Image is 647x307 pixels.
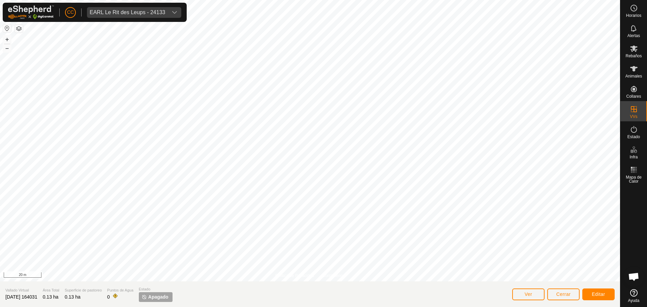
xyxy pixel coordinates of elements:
[43,294,59,300] span: 0.13 ha
[65,294,81,300] span: 0.13 ha
[107,294,110,300] span: 0
[627,34,640,38] span: Alertas
[90,10,165,15] div: EARL Le Rit des Leups - 24133
[628,299,640,303] span: Ayuda
[322,273,345,279] a: Contáctenos
[627,135,640,139] span: Estado
[43,287,59,293] span: Área Total
[622,175,645,183] span: Mapa de Calor
[592,291,605,297] span: Editar
[629,155,638,159] span: Infra
[624,267,644,287] div: Open chat
[148,294,168,301] span: Apagado
[547,288,580,300] button: Cerrar
[275,273,314,279] a: Política de Privacidad
[67,9,74,16] span: CC
[65,287,102,293] span: Superficie de pastoreo
[139,286,173,292] span: Estado
[626,94,641,98] span: Collares
[525,291,532,297] span: Ver
[15,25,23,33] button: Capas del Mapa
[556,291,571,297] span: Cerrar
[8,5,54,19] img: Logo Gallagher
[87,7,168,18] span: EARL Le Rit des Leups - 24133
[582,288,615,300] button: Editar
[626,13,641,18] span: Horarios
[620,286,647,305] a: Ayuda
[3,24,11,32] button: Restablecer Mapa
[625,54,642,58] span: Rebaños
[107,287,133,293] span: Puntos de Agua
[630,115,637,119] span: VVs
[3,35,11,43] button: +
[3,44,11,52] button: –
[168,7,181,18] div: dropdown trigger
[512,288,545,300] button: Ver
[142,294,147,300] img: apagar
[5,287,37,293] span: Vallado Virtual
[625,74,642,78] span: Animales
[5,294,37,300] span: [DATE] 164031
